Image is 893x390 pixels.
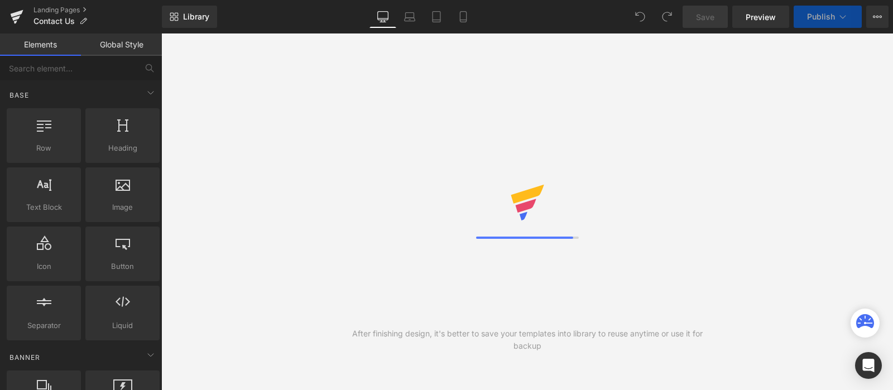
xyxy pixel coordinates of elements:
span: Text Block [10,201,78,213]
span: Row [10,142,78,154]
div: Open Intercom Messenger [855,352,882,379]
button: More [866,6,889,28]
span: Preview [746,11,776,23]
span: Heading [89,142,156,154]
a: Tablet [423,6,450,28]
a: New Library [162,6,217,28]
a: Global Style [81,33,162,56]
span: Publish [807,12,835,21]
button: Redo [656,6,678,28]
span: Library [183,12,209,22]
button: Undo [629,6,651,28]
button: Publish [794,6,862,28]
span: Separator [10,320,78,331]
span: Button [89,261,156,272]
a: Laptop [396,6,423,28]
span: Contact Us [33,17,75,26]
a: Preview [732,6,789,28]
span: Base [8,90,30,100]
span: Banner [8,352,41,363]
div: After finishing design, it's better to save your templates into library to reuse anytime or use i... [344,328,710,352]
a: Desktop [369,6,396,28]
a: Landing Pages [33,6,162,15]
span: Liquid [89,320,156,331]
a: Mobile [450,6,477,28]
span: Icon [10,261,78,272]
span: Image [89,201,156,213]
span: Save [696,11,714,23]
